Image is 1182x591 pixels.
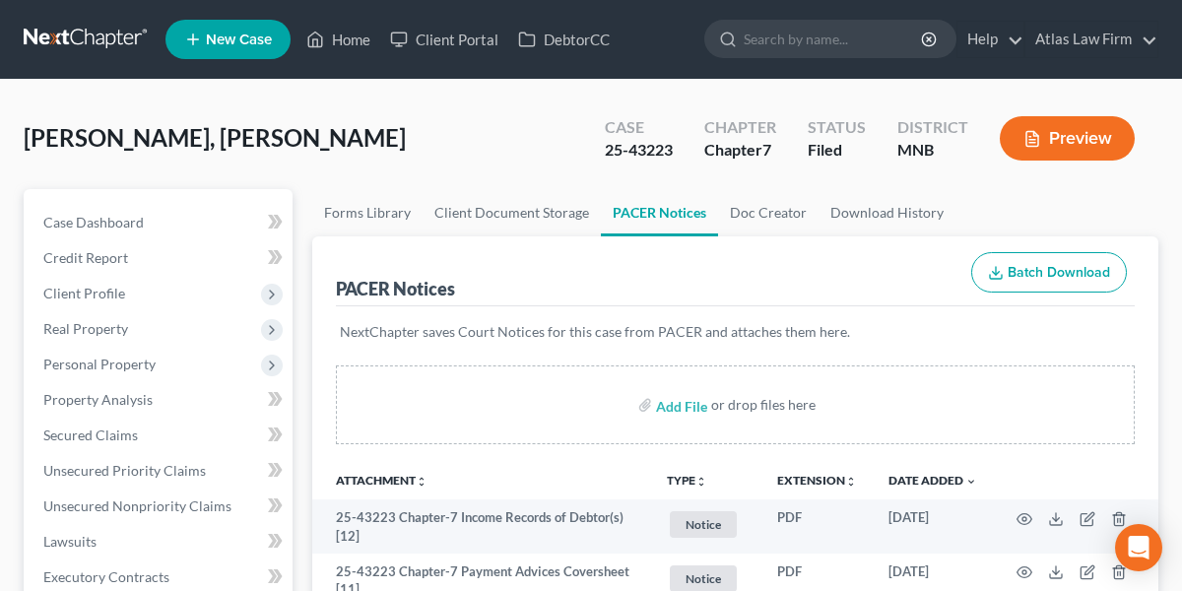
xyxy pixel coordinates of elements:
[667,508,746,541] a: Notice
[336,473,427,488] a: Attachmentunfold_more
[340,322,1131,342] p: NextChapter saves Court Notices for this case from PACER and attaches them here.
[1025,22,1157,57] a: Atlas Law Firm
[1008,264,1110,281] span: Batch Download
[312,189,423,236] a: Forms Library
[28,205,293,240] a: Case Dashboard
[380,22,508,57] a: Client Portal
[28,489,293,524] a: Unsecured Nonpriority Claims
[28,382,293,418] a: Property Analysis
[43,285,125,301] span: Client Profile
[957,22,1023,57] a: Help
[808,116,866,139] div: Status
[43,320,128,337] span: Real Property
[43,214,144,230] span: Case Dashboard
[605,139,673,162] div: 25-43223
[43,533,97,550] span: Lawsuits
[206,33,272,47] span: New Case
[897,139,968,162] div: MNB
[416,476,427,488] i: unfold_more
[43,462,206,479] span: Unsecured Priority Claims
[508,22,620,57] a: DebtorCC
[601,189,718,236] a: PACER Notices
[28,418,293,453] a: Secured Claims
[43,568,169,585] span: Executory Contracts
[43,356,156,372] span: Personal Property
[43,391,153,408] span: Property Analysis
[744,21,924,57] input: Search by name...
[965,476,977,488] i: expand_more
[667,475,707,488] button: TYPEunfold_more
[605,116,673,139] div: Case
[845,476,857,488] i: unfold_more
[761,499,873,554] td: PDF
[808,139,866,162] div: Filed
[24,123,406,152] span: [PERSON_NAME], [PERSON_NAME]
[718,189,819,236] a: Doc Creator
[43,427,138,443] span: Secured Claims
[28,524,293,559] a: Lawsuits
[704,139,776,162] div: Chapter
[711,395,816,415] div: or drop files here
[670,511,737,538] span: Notice
[819,189,955,236] a: Download History
[762,140,771,159] span: 7
[888,473,977,488] a: Date Added expand_more
[28,240,293,276] a: Credit Report
[777,473,857,488] a: Extensionunfold_more
[695,476,707,488] i: unfold_more
[873,499,993,554] td: [DATE]
[28,453,293,489] a: Unsecured Priority Claims
[1000,116,1135,161] button: Preview
[43,497,231,514] span: Unsecured Nonpriority Claims
[336,277,455,300] div: PACER Notices
[704,116,776,139] div: Chapter
[971,252,1127,294] button: Batch Download
[1115,524,1162,571] div: Open Intercom Messenger
[312,499,651,554] td: 25-43223 Chapter-7 Income Records of Debtor(s) [12]
[423,189,601,236] a: Client Document Storage
[897,116,968,139] div: District
[43,249,128,266] span: Credit Report
[296,22,380,57] a: Home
